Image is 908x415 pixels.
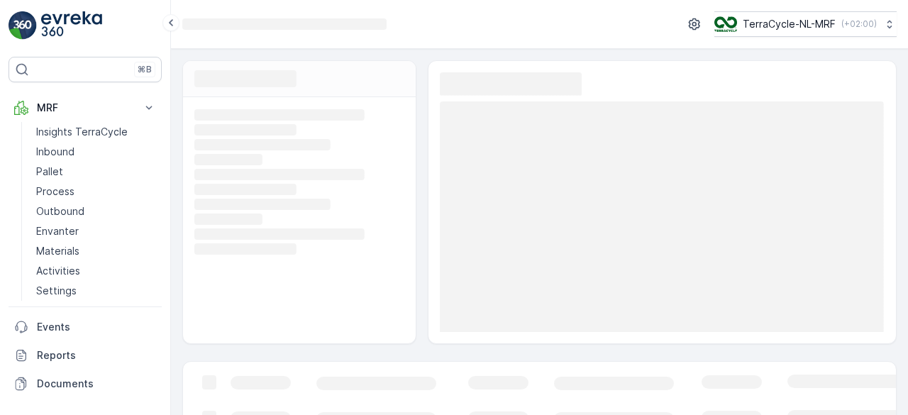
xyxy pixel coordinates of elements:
a: Reports [9,341,162,370]
span: 133 [74,280,92,292]
p: Pallet [36,165,63,179]
a: Events [9,313,162,341]
p: ( +02:00 ) [841,18,877,30]
button: TerraCycle-NL-MRF(+02:00) [714,11,897,37]
span: Asset Type : [12,326,75,338]
p: TerraCycle-NL-MRF [743,17,836,31]
p: Inbound [36,145,74,159]
p: ⌘B [138,64,152,75]
img: logo_light-DOdMpM7g.png [41,11,102,40]
p: Envanter [36,224,79,238]
a: Settings [31,281,162,301]
p: Materials [36,244,79,258]
p: Process [36,184,74,199]
a: Documents [9,370,162,398]
p: Activities [36,264,80,278]
a: Inbound [31,142,162,162]
p: Pallet_NL #169 [411,12,494,29]
a: Materials [31,241,162,261]
span: Total Weight : [12,256,83,268]
a: Process [31,182,162,201]
p: MRF [37,101,133,115]
p: Events [37,320,156,334]
a: Activities [31,261,162,281]
span: NL-PI0102 I CNL0044 Koffie [60,350,198,362]
span: Pallet_NL #169 [47,233,118,245]
img: TC_v739CUj.png [714,16,737,32]
a: Outbound [31,201,162,221]
p: Documents [37,377,156,391]
a: Envanter [31,221,162,241]
img: logo [9,11,37,40]
p: Outbound [36,204,84,218]
span: Pallet [75,326,104,338]
a: Pallet [31,162,162,182]
span: Material : [12,350,60,362]
p: Insights TerraCycle [36,125,128,139]
span: 1 [79,303,84,315]
a: Insights TerraCycle [31,122,162,142]
button: MRF [9,94,162,122]
span: 134 [83,256,101,268]
span: Name : [12,233,47,245]
p: Reports [37,348,156,363]
p: Settings [36,284,77,298]
span: Tare Weight : [12,303,79,315]
span: Net Weight : [12,280,74,292]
